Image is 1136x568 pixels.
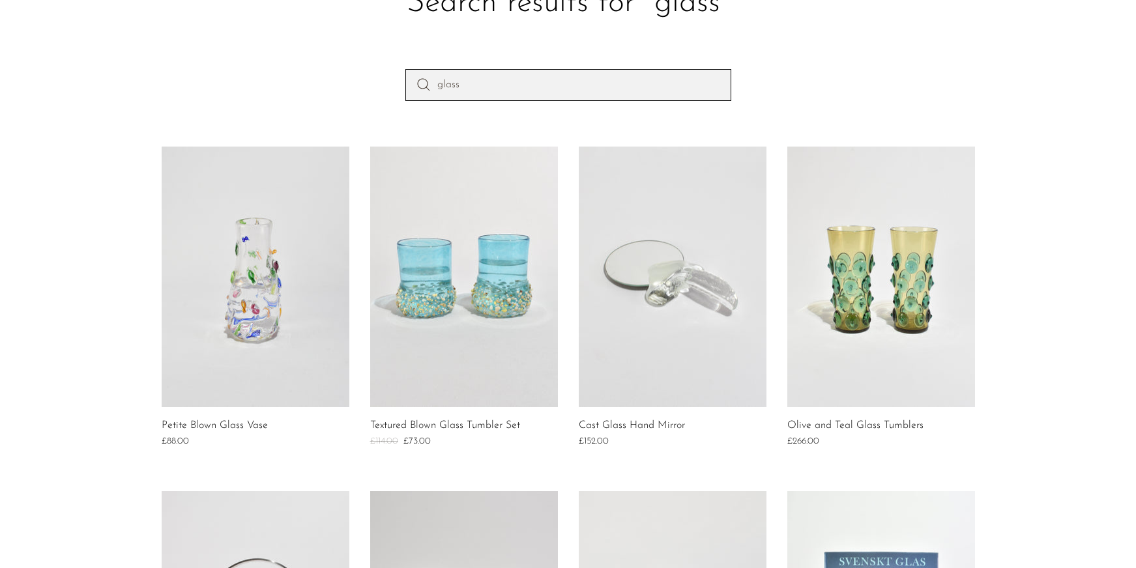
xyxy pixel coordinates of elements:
span: £88.00 [162,436,189,446]
span: £114.00 [370,436,398,446]
a: Cast Glass Hand Mirror [579,420,685,432]
a: Textured Blown Glass Tumbler Set [370,420,520,432]
a: Petite Blown Glass Vase [162,420,268,432]
span: £152.00 [579,436,609,446]
a: Olive and Teal Glass Tumblers [787,420,924,432]
span: £266.00 [787,436,819,446]
span: £73.00 [403,436,431,446]
input: Perform a search [405,69,731,100]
